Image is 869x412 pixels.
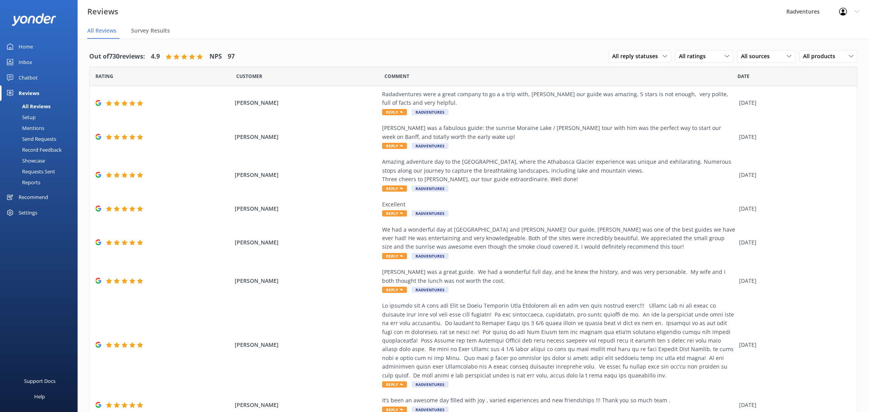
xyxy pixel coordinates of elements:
[5,166,78,177] a: Requests Sent
[737,73,750,80] span: Date
[235,133,378,141] span: [PERSON_NAME]
[382,124,735,141] div: [PERSON_NAME] was a fabulous guide: the sunrise Moraine Lake / [PERSON_NAME] tour with him was th...
[412,143,448,149] span: Radventures
[235,204,378,213] span: [PERSON_NAME]
[739,171,847,179] div: [DATE]
[131,27,170,35] span: Survey Results
[235,238,378,247] span: [PERSON_NAME]
[382,287,407,293] span: Reply
[235,171,378,179] span: [PERSON_NAME]
[89,52,145,62] h4: Out of 730 reviews:
[382,301,735,380] div: Lo ipsumdo sit A cons adi Elit se Doeiu Temporin Utla Etdolorem ali en adm ven quis nostrud exerc...
[679,52,710,61] span: All ratings
[739,401,847,409] div: [DATE]
[5,133,78,144] a: Send Requests
[34,389,45,404] div: Help
[382,143,407,149] span: Reply
[5,144,78,155] a: Record Feedback
[739,133,847,141] div: [DATE]
[5,123,78,133] a: Mentions
[5,101,78,112] a: All Reviews
[412,185,448,192] span: Radventures
[5,144,62,155] div: Record Feedback
[382,90,735,107] div: Radadventures were a great company to go a a trip with, [PERSON_NAME] our guide was amazing, 5 st...
[382,268,735,285] div: [PERSON_NAME] was a great guide. We had a wonderful full day, and he knew the history, and was ve...
[19,205,37,220] div: Settings
[19,189,48,205] div: Recommend
[19,39,33,54] div: Home
[5,123,44,133] div: Mentions
[19,54,32,70] div: Inbox
[236,73,262,80] span: Date
[412,253,448,259] span: Radventures
[382,109,407,115] span: Reply
[5,112,78,123] a: Setup
[412,210,448,216] span: Radventures
[739,238,847,247] div: [DATE]
[95,73,113,80] span: Date
[235,401,378,409] span: [PERSON_NAME]
[5,112,36,123] div: Setup
[803,52,840,61] span: All products
[382,185,407,192] span: Reply
[235,99,378,107] span: [PERSON_NAME]
[739,277,847,285] div: [DATE]
[235,341,378,349] span: [PERSON_NAME]
[235,277,378,285] span: [PERSON_NAME]
[382,210,407,216] span: Reply
[87,27,116,35] span: All Reviews
[382,200,735,209] div: Excellent
[412,381,448,388] span: Radventures
[19,85,39,101] div: Reviews
[382,158,735,183] div: Amazing adventure day to the [GEOGRAPHIC_DATA], where the Athabasca Glacier experience was unique...
[382,396,735,405] div: It’s been an awesome day filled with joy , varied experiences and new friendships !!! Thank you s...
[5,177,40,188] div: Reports
[5,133,56,144] div: Send Requests
[612,52,663,61] span: All reply statuses
[151,52,160,62] h4: 4.9
[209,52,222,62] h4: NPS
[5,155,45,166] div: Showcase
[5,166,55,177] div: Requests Sent
[412,287,448,293] span: Radventures
[87,5,118,18] h3: Reviews
[5,155,78,166] a: Showcase
[382,225,735,251] div: We had a wonderful day at [GEOGRAPHIC_DATA] and [PERSON_NAME]! Our guide, [PERSON_NAME] was one o...
[412,109,448,115] span: Radventures
[739,99,847,107] div: [DATE]
[741,52,774,61] span: All sources
[739,204,847,213] div: [DATE]
[24,373,55,389] div: Support Docs
[382,253,407,259] span: Reply
[384,73,409,80] span: Question
[5,177,78,188] a: Reports
[5,101,50,112] div: All Reviews
[19,70,38,85] div: Chatbot
[12,13,56,26] img: yonder-white-logo.png
[382,381,407,388] span: Reply
[739,341,847,349] div: [DATE]
[228,52,235,62] h4: 97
